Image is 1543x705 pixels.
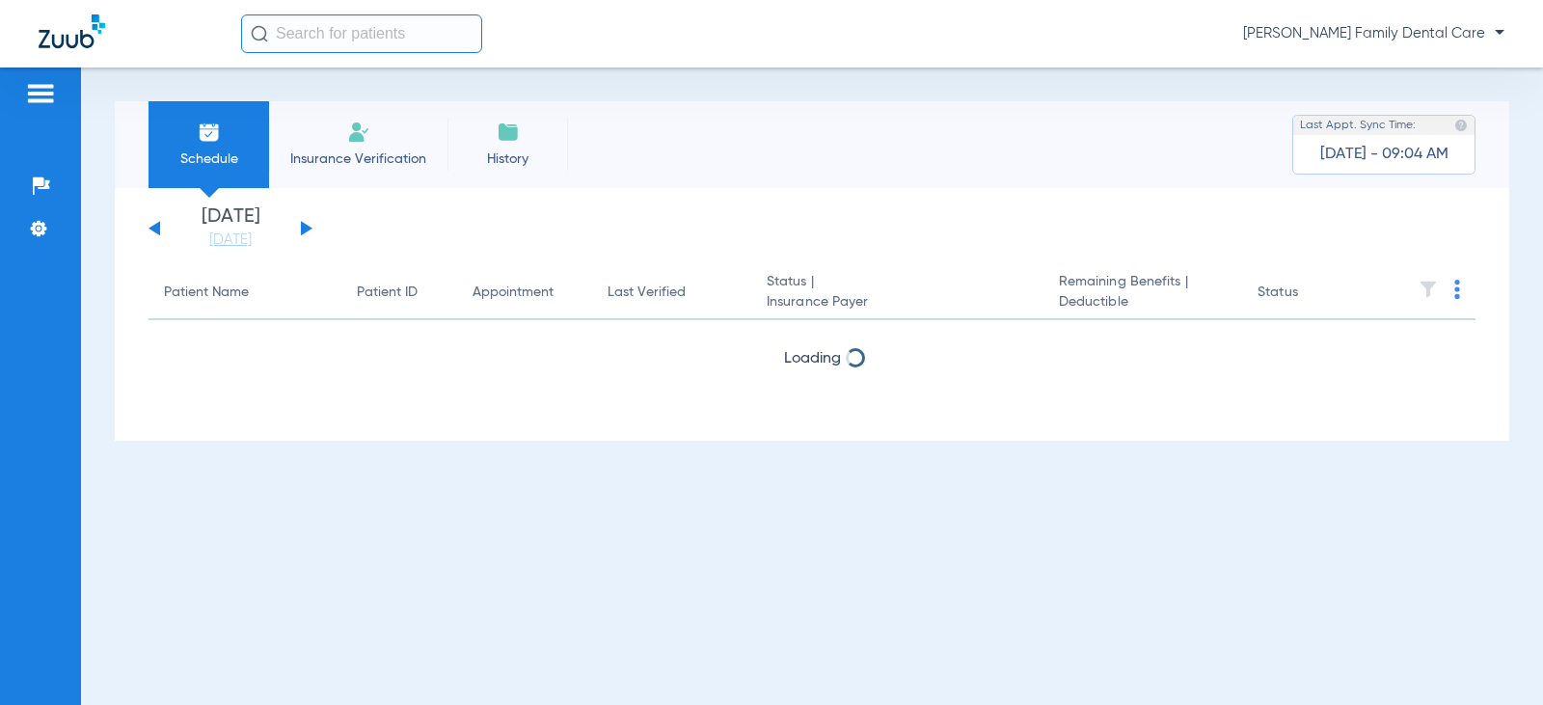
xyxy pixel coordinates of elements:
a: [DATE] [173,230,288,250]
img: History [497,121,520,144]
img: Search Icon [251,25,268,42]
span: History [462,149,554,169]
img: hamburger-icon [25,82,56,105]
span: Last Appt. Sync Time: [1300,116,1416,135]
img: Schedule [198,121,221,144]
div: Patient ID [357,283,418,303]
th: Remaining Benefits | [1043,266,1242,320]
div: Appointment [473,283,554,303]
div: Patient Name [164,283,249,303]
th: Status [1242,266,1372,320]
span: Insurance Payer [767,292,1028,312]
th: Status | [751,266,1043,320]
div: Last Verified [608,283,686,303]
div: Appointment [473,283,577,303]
span: Loading [784,351,841,366]
div: Patient Name [164,283,326,303]
img: group-dot-blue.svg [1454,280,1460,299]
li: [DATE] [173,207,288,250]
img: Manual Insurance Verification [347,121,370,144]
span: [PERSON_NAME] Family Dental Care [1243,24,1504,43]
img: filter.svg [1419,280,1438,299]
input: Search for patients [241,14,482,53]
div: Patient ID [357,283,442,303]
img: Zuub Logo [39,14,105,48]
div: Last Verified [608,283,736,303]
span: Deductible [1059,292,1227,312]
span: [DATE] - 09:04 AM [1320,145,1448,164]
span: Schedule [163,149,255,169]
img: last sync help info [1454,119,1468,132]
span: Insurance Verification [284,149,433,169]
